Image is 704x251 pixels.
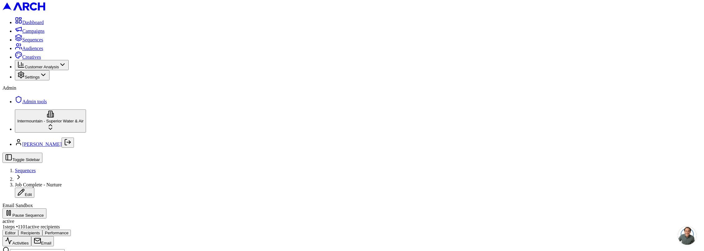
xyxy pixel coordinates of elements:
span: Admin tools [22,99,47,104]
button: Edit [15,188,34,198]
span: Edit [25,192,32,197]
button: Recipients [18,230,42,236]
a: Campaigns [15,28,45,34]
button: Editor [2,230,18,236]
a: Audiences [15,46,43,51]
span: Creatives [22,54,41,60]
span: Intermountain - Superior Water & Air [17,119,84,123]
a: [PERSON_NAME] [22,142,62,147]
span: Toggle Sidebar [12,157,40,162]
a: Sequences [15,37,43,42]
span: 1 steps • 1101 active recipients [2,224,60,229]
div: active [2,219,702,224]
a: Admin tools [15,99,47,104]
a: Creatives [15,54,41,60]
button: Settings [15,70,50,80]
nav: breadcrumb [2,168,702,198]
span: Customer Analysis [25,65,59,69]
button: Log out [62,138,74,148]
span: Sequences [22,37,43,42]
a: Dashboard [15,20,44,25]
div: Open chat [678,226,697,245]
button: Activities [2,236,31,246]
span: Settings [25,75,40,79]
a: Sequences [15,168,36,173]
button: Intermountain - Superior Water & Air [15,109,86,133]
span: Campaigns [22,28,45,34]
span: Dashboard [22,20,44,25]
button: Customer Analysis [15,60,69,70]
button: Toggle Sidebar [2,153,42,163]
span: Job Complete - Nurture [15,182,62,187]
button: Pause Sequence [2,208,46,219]
span: Audiences [22,46,43,51]
button: Email [31,236,54,246]
div: Admin [2,85,702,91]
button: Performance [42,230,71,236]
div: Email Sandbox [2,203,702,208]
